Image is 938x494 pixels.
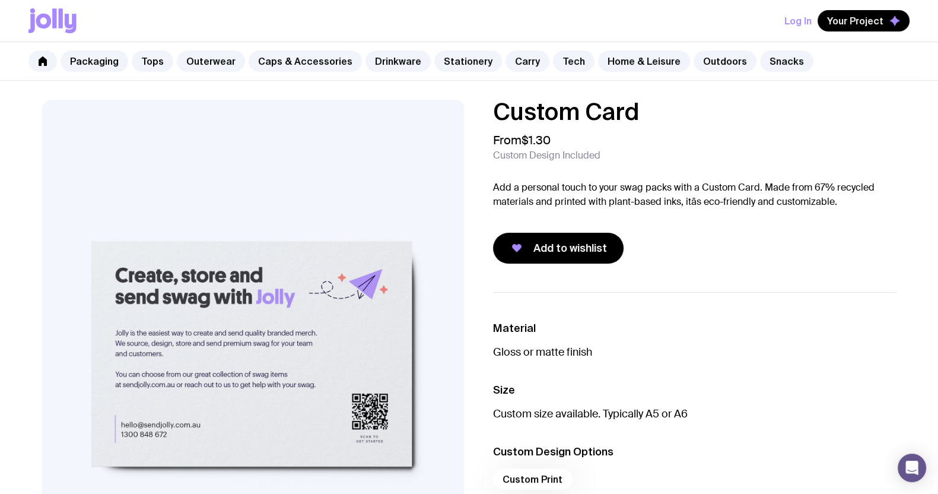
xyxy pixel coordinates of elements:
h3: Material [493,321,896,335]
a: Snacks [760,50,813,72]
h1: Custom Card [493,100,896,123]
button: Your Project [818,10,910,31]
h3: Size [493,383,896,397]
span: Your Project [827,15,883,27]
div: Open Intercom Messenger [898,454,926,482]
p: Add a personal touch to your swag packs with a Custom Card. Made from 67% recycled materials and ... [493,180,896,209]
h3: Custom Design Options [493,445,896,459]
a: Caps & Accessories [249,50,362,72]
p: Gloss or matte finish [493,345,896,359]
span: Custom Design Included [493,150,600,161]
a: Outerwear [177,50,245,72]
span: Add to wishlist [533,241,607,255]
button: Log In [784,10,812,31]
a: Tops [132,50,173,72]
a: Stationery [434,50,502,72]
a: Drinkware [365,50,431,72]
span: From [493,133,551,147]
a: Carry [505,50,549,72]
a: Outdoors [694,50,756,72]
button: Add to wishlist [493,233,624,264]
p: Custom size available. Typically A5 or A6 [493,407,896,421]
a: Tech [553,50,594,72]
a: Home & Leisure [598,50,690,72]
span: $1.30 [522,132,551,148]
a: Packaging [61,50,128,72]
